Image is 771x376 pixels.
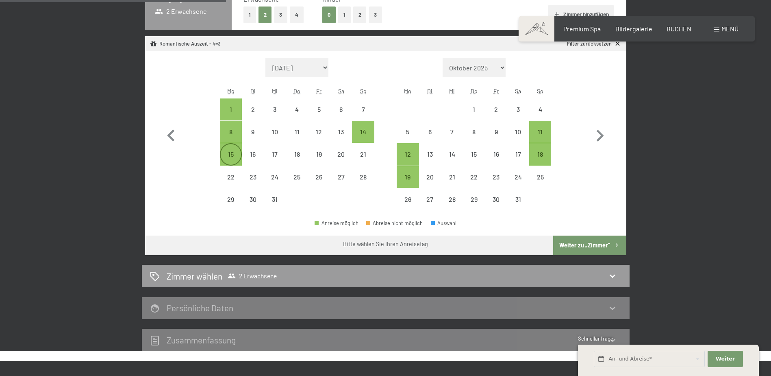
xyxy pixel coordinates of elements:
[485,143,507,165] div: Fri Jan 16 2026
[353,174,373,194] div: 28
[221,129,241,149] div: 8
[420,129,440,149] div: 6
[322,7,336,23] button: 0
[486,151,506,171] div: 16
[563,25,601,33] span: Premium Spa
[508,129,528,149] div: 10
[353,7,367,23] button: 2
[221,106,241,127] div: 1
[442,129,462,149] div: 7
[537,87,543,94] abbr: Sonntag
[486,174,506,194] div: 23
[485,166,507,188] div: Fri Jan 23 2026
[315,221,358,226] div: Anreise möglich
[353,129,373,149] div: 14
[507,166,529,188] div: Anreise nicht möglich
[352,98,374,120] div: Sun Dec 07 2025
[243,174,263,194] div: 23
[567,40,621,48] a: Filter zurücksetzen
[708,351,743,367] button: Weiter
[485,143,507,165] div: Anreise nicht möglich
[264,121,286,143] div: Wed Dec 10 2025
[331,174,351,194] div: 27
[529,121,551,143] div: Sun Jan 11 2026
[463,121,485,143] div: Thu Jan 08 2026
[228,272,277,280] span: 2 Erwachsene
[486,196,506,216] div: 30
[243,7,256,23] button: 1
[331,129,351,149] div: 13
[293,87,300,94] abbr: Donnerstag
[507,143,529,165] div: Anreise nicht möglich
[308,98,330,120] div: Fri Dec 05 2025
[221,151,241,171] div: 15
[485,188,507,210] div: Anreise nicht möglich
[330,166,352,188] div: Sat Dec 27 2025
[352,143,374,165] div: Sun Dec 21 2025
[331,106,351,127] div: 6
[442,174,462,194] div: 21
[578,335,613,342] span: Schnellanfrage
[242,188,264,210] div: Tue Dec 30 2025
[286,166,308,188] div: Anreise nicht möglich
[485,188,507,210] div: Fri Jan 30 2026
[308,98,330,120] div: Anreise nicht möglich
[286,121,308,143] div: Thu Dec 11 2025
[220,188,242,210] div: Anreise nicht möglich
[242,166,264,188] div: Anreise nicht möglich
[242,98,264,120] div: Anreise nicht möglich
[330,121,352,143] div: Anreise nicht möglich
[242,143,264,165] div: Tue Dec 16 2025
[290,7,304,23] button: 4
[360,87,367,94] abbr: Sonntag
[331,151,351,171] div: 20
[287,174,307,194] div: 25
[485,98,507,120] div: Fri Jan 02 2026
[286,143,308,165] div: Anreise nicht möglich
[330,143,352,165] div: Anreise nicht möglich
[220,121,242,143] div: Mon Dec 08 2025
[265,174,285,194] div: 24
[397,166,419,188] div: Anreise möglich
[507,143,529,165] div: Sat Jan 17 2026
[441,121,463,143] div: Wed Jan 07 2026
[463,121,485,143] div: Anreise nicht möglich
[343,240,428,248] div: Bitte wählen Sie Ihren Anreisetag
[486,106,506,127] div: 2
[352,121,374,143] div: Anreise möglich
[243,151,263,171] div: 16
[530,151,550,171] div: 18
[308,143,330,165] div: Fri Dec 19 2025
[264,98,286,120] div: Anreise nicht möglich
[159,58,183,211] button: Vorheriger Monat
[353,106,373,127] div: 7
[258,7,272,23] button: 2
[464,151,484,171] div: 15
[286,98,308,120] div: Anreise nicht möglich
[464,174,484,194] div: 22
[308,121,330,143] div: Fri Dec 12 2025
[353,151,373,171] div: 21
[242,188,264,210] div: Anreise nicht möglich
[548,5,614,23] button: Zimmer hinzufügen
[463,166,485,188] div: Thu Jan 22 2026
[397,188,419,210] div: Anreise nicht möglich
[286,121,308,143] div: Anreise nicht möglich
[227,87,235,94] abbr: Montag
[250,87,256,94] abbr: Dienstag
[486,129,506,149] div: 9
[667,25,691,33] span: BUCHEN
[507,98,529,120] div: Sat Jan 03 2026
[530,174,550,194] div: 25
[420,196,440,216] div: 27
[330,143,352,165] div: Sat Dec 20 2025
[463,188,485,210] div: Thu Jan 29 2026
[287,129,307,149] div: 11
[220,98,242,120] div: Mon Dec 01 2025
[449,87,455,94] abbr: Mittwoch
[369,7,382,23] button: 3
[529,121,551,143] div: Anreise möglich
[242,98,264,120] div: Tue Dec 02 2025
[441,166,463,188] div: Anreise nicht möglich
[464,106,484,127] div: 1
